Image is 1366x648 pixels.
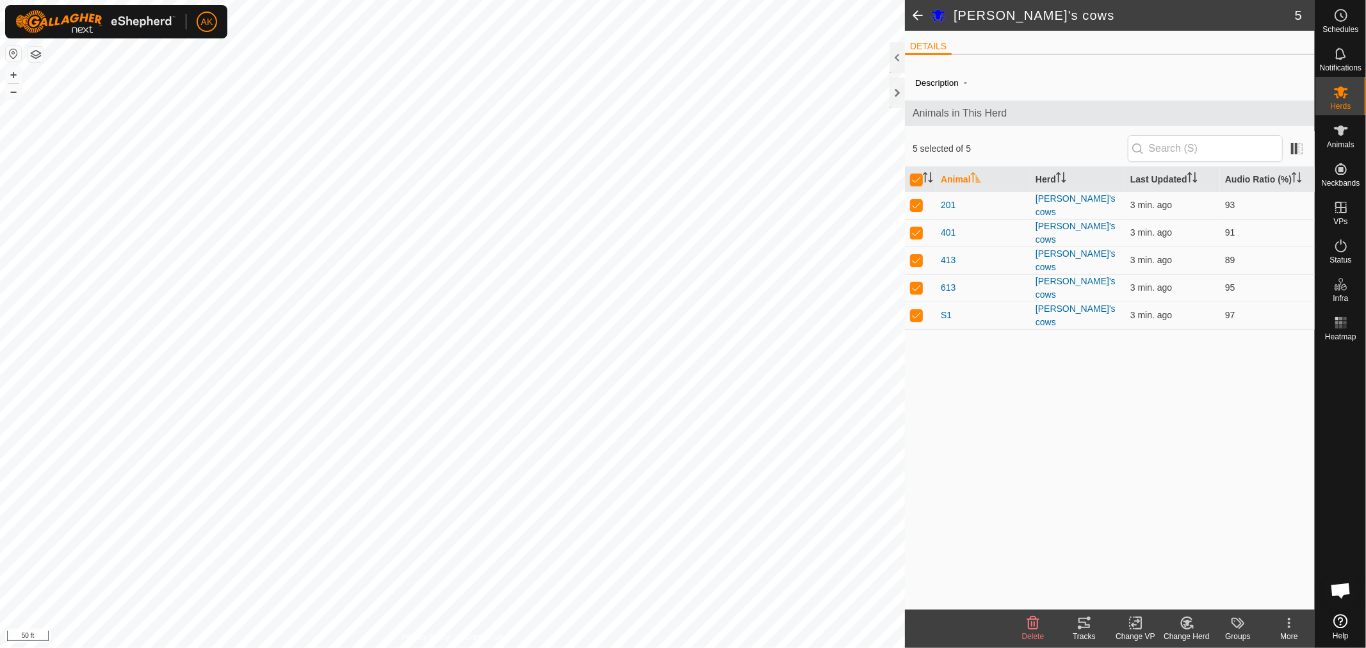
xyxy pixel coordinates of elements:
[1327,141,1354,149] span: Animals
[941,226,955,239] span: 401
[923,174,933,184] p-sorticon: Activate to sort
[1295,6,1302,25] span: 5
[1225,227,1235,238] span: 91
[1056,174,1066,184] p-sorticon: Activate to sort
[1322,26,1358,33] span: Schedules
[959,72,972,93] span: -
[915,78,959,88] label: Description
[1036,192,1120,219] div: [PERSON_NAME]'s cows
[1225,200,1235,210] span: 93
[1187,174,1198,184] p-sorticon: Activate to sort
[971,174,981,184] p-sorticon: Activate to sort
[465,631,503,643] a: Contact Us
[1036,220,1120,247] div: [PERSON_NAME]'s cows
[201,15,213,29] span: AK
[1036,247,1120,274] div: [PERSON_NAME]'s cows
[1322,571,1360,610] div: Open chat
[1125,167,1220,192] th: Last Updated
[1030,167,1125,192] th: Herd
[1110,631,1161,642] div: Change VP
[1225,310,1235,320] span: 97
[1022,632,1045,641] span: Delete
[6,67,21,83] button: +
[1264,631,1315,642] div: More
[905,40,952,55] li: DETAILS
[1320,64,1362,72] span: Notifications
[1292,174,1302,184] p-sorticon: Activate to sort
[913,142,1128,156] span: 5 selected of 5
[1036,302,1120,329] div: [PERSON_NAME]'s cows
[1161,631,1212,642] div: Change Herd
[1130,282,1172,293] span: Oct 14, 2025, 4:35 PM
[1225,255,1235,265] span: 89
[913,106,1307,121] span: Animals in This Herd
[1130,255,1172,265] span: Oct 14, 2025, 4:35 PM
[1059,631,1110,642] div: Tracks
[1212,631,1264,642] div: Groups
[941,281,955,295] span: 613
[28,47,44,62] button: Map Layers
[941,309,952,322] span: S1
[1130,200,1172,210] span: Oct 14, 2025, 4:35 PM
[1036,275,1120,302] div: [PERSON_NAME]'s cows
[6,84,21,99] button: –
[15,10,175,33] img: Gallagher Logo
[402,631,450,643] a: Privacy Policy
[954,8,1295,23] h2: [PERSON_NAME]'s cows
[941,254,955,267] span: 413
[6,46,21,61] button: Reset Map
[1325,333,1356,341] span: Heatmap
[1333,632,1349,640] span: Help
[1333,218,1347,225] span: VPs
[1130,310,1172,320] span: Oct 14, 2025, 4:35 PM
[936,167,1030,192] th: Animal
[1333,295,1348,302] span: Infra
[1329,256,1351,264] span: Status
[1220,167,1315,192] th: Audio Ratio (%)
[1130,227,1172,238] span: Oct 14, 2025, 4:35 PM
[941,198,955,212] span: 201
[1330,102,1351,110] span: Herds
[1225,282,1235,293] span: 95
[1321,179,1360,187] span: Neckbands
[1128,135,1283,162] input: Search (S)
[1315,609,1366,645] a: Help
